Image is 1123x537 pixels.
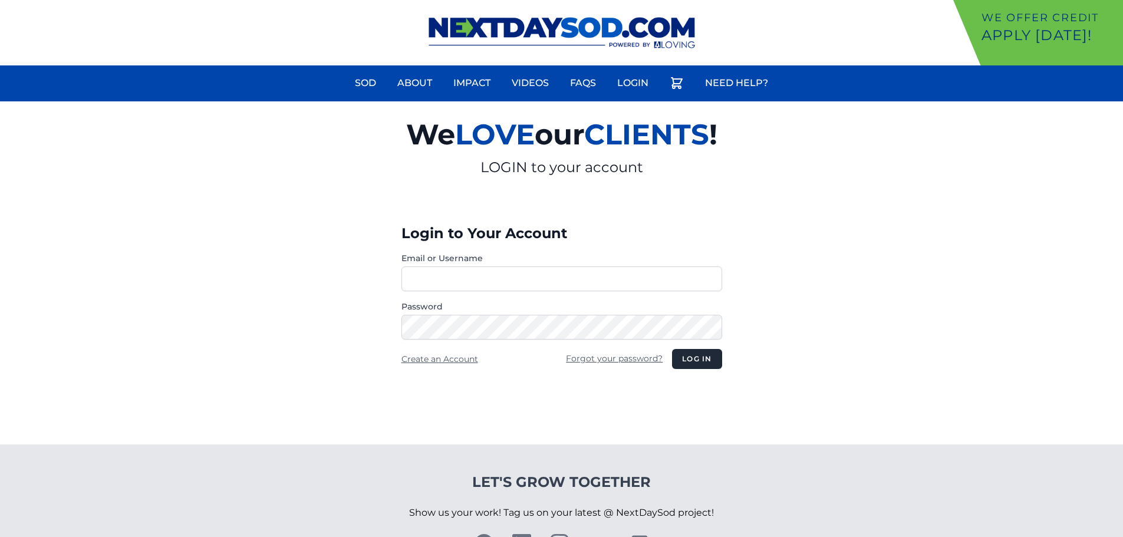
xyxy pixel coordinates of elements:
h4: Let's Grow Together [409,473,714,492]
span: LOVE [455,117,535,151]
button: Log in [672,349,722,369]
p: Apply [DATE]! [982,26,1118,45]
a: Forgot your password? [566,353,663,364]
p: LOGIN to your account [269,158,854,177]
a: About [390,69,439,97]
p: We offer Credit [982,9,1118,26]
a: Impact [446,69,498,97]
span: CLIENTS [584,117,709,151]
label: Password [401,301,722,312]
a: Sod [348,69,383,97]
a: Videos [505,69,556,97]
a: FAQs [563,69,603,97]
a: Need Help? [698,69,775,97]
a: Create an Account [401,354,478,364]
label: Email or Username [401,252,722,264]
h2: We our ! [269,111,854,158]
a: Login [610,69,656,97]
p: Show us your work! Tag us on your latest @ NextDaySod project! [409,492,714,534]
h3: Login to Your Account [401,224,722,243]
